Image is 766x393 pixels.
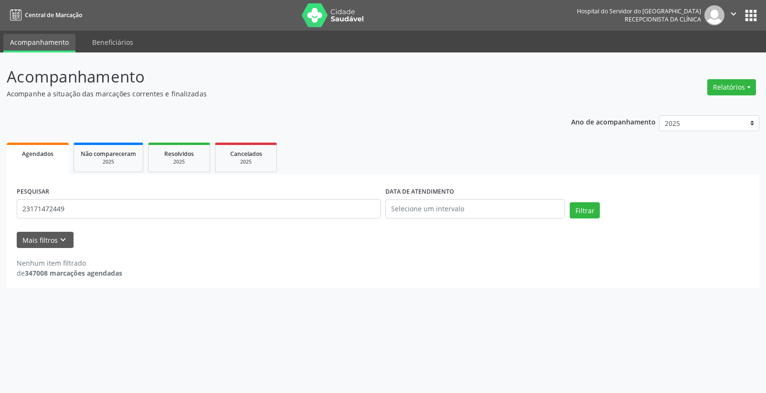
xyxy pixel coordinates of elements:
[385,199,565,218] input: Selecione um intervalo
[17,268,122,278] div: de
[728,9,739,19] i: 
[3,34,75,52] a: Acompanhamento
[704,5,724,25] img: img
[81,150,136,158] span: Não compareceram
[22,150,53,158] span: Agendados
[230,150,262,158] span: Cancelados
[25,269,122,278] strong: 347008 marcações agendadas
[164,150,194,158] span: Resolvidos
[724,5,743,25] button: 
[17,258,122,268] div: Nenhum item filtrado
[625,15,701,23] span: Recepcionista da clínica
[7,7,82,23] a: Central de Marcação
[81,158,136,165] div: 2025
[743,7,759,24] button: apps
[155,158,203,165] div: 2025
[222,158,270,165] div: 2025
[7,65,533,89] p: Acompanhamento
[570,202,600,218] button: Filtrar
[577,7,701,15] div: Hospital do Servidor do [GEOGRAPHIC_DATA]
[85,34,140,51] a: Beneficiários
[571,115,656,127] p: Ano de acompanhamento
[17,185,49,199] label: PESQUISAR
[385,185,454,199] label: DATA DE ATENDIMENTO
[7,89,533,99] p: Acompanhe a situação das marcações correntes e finalizadas
[17,232,74,248] button: Mais filtroskeyboard_arrow_down
[707,79,756,95] button: Relatórios
[25,11,82,19] span: Central de Marcação
[58,235,68,245] i: keyboard_arrow_down
[17,199,381,218] input: Nome, código do beneficiário ou CPF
